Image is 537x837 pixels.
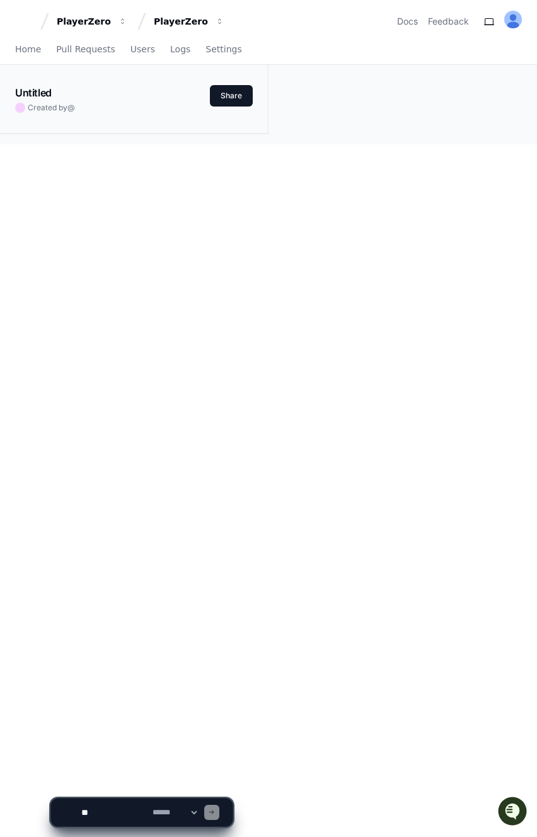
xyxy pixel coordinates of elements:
[205,35,241,64] a: Settings
[67,103,75,112] span: @
[15,85,52,100] h1: Untitled
[210,85,253,107] button: Share
[57,15,111,28] div: PlayerZero
[28,103,75,113] span: Created by
[504,11,522,28] img: ALV-UjVcatvuIE3Ry8vbS9jTwWSCDSui9a-KCMAzof9oLoUoPIJpWA8kMXHdAIcIkQmvFwXZGxSVbioKmBNr7v50-UrkRVwdj...
[130,35,155,64] a: Users
[15,35,41,64] a: Home
[43,107,159,117] div: We're available if you need us!
[149,10,229,33] button: PlayerZero
[56,45,115,53] span: Pull Requests
[13,13,38,38] img: PlayerZero
[170,35,190,64] a: Logs
[125,132,153,142] span: Pylon
[497,795,531,829] iframe: Open customer support
[89,132,153,142] a: Powered byPylon
[397,15,418,28] a: Docs
[154,15,208,28] div: PlayerZero
[205,45,241,53] span: Settings
[52,10,132,33] button: PlayerZero
[13,50,229,71] div: Welcome
[170,45,190,53] span: Logs
[214,98,229,113] button: Start new chat
[56,35,115,64] a: Pull Requests
[43,94,207,107] div: Start new chat
[13,94,35,117] img: 1756235613930-3d25f9e4-fa56-45dd-b3ad-e072dfbd1548
[130,45,155,53] span: Users
[428,15,469,28] button: Feedback
[15,45,41,53] span: Home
